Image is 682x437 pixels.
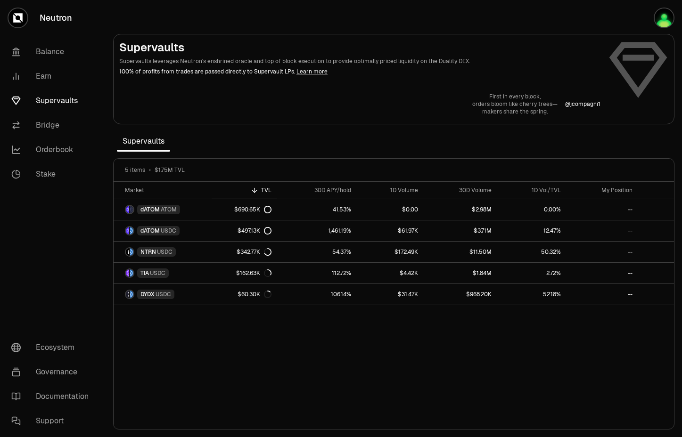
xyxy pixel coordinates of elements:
a: Documentation [4,384,102,409]
span: USDC [161,227,176,235]
span: USDC [157,248,173,256]
span: dATOM [140,227,160,235]
div: Market [125,186,206,194]
a: Orderbook [4,138,102,162]
div: 30D APY/hold [283,186,351,194]
p: @ jcompagni1 [565,100,600,108]
span: $1.75M TVL [155,166,185,174]
a: 12.47% [497,220,567,241]
a: $0.00 [357,199,424,220]
img: USDC Logo [130,291,133,298]
p: First in every block, [472,93,558,100]
img: USDC Logo [130,248,133,256]
a: $60.30K [212,284,278,305]
a: $2.98M [424,199,497,220]
a: dATOM LogoATOM LogodATOMATOM [114,199,212,220]
a: $3.71M [424,220,497,241]
a: 50.32% [497,242,567,262]
div: $342.77K [237,248,271,256]
a: dATOM LogoUSDC LogodATOMUSDC [114,220,212,241]
a: 0.00% [497,199,567,220]
a: Support [4,409,102,433]
a: -- [567,220,638,241]
a: $172.49K [357,242,424,262]
a: @jcompagni1 [565,100,600,108]
span: TIA [140,269,149,277]
a: DYDX LogoUSDC LogoDYDXUSDC [114,284,212,305]
p: orders bloom like cherry trees— [472,100,558,108]
a: -- [567,284,638,305]
div: $60.30K [238,291,271,298]
a: Bridge [4,113,102,138]
a: $11.50M [424,242,497,262]
p: 100% of profits from trades are passed directly to Supervault LPs. [119,67,600,76]
a: $61.97K [357,220,424,241]
span: USDC [150,269,165,277]
img: USDC Logo [130,227,133,235]
span: Supervaults [117,132,170,151]
a: $4.42K [357,263,424,283]
a: 2.72% [497,263,567,283]
a: 52.18% [497,284,567,305]
a: First in every block,orders bloom like cherry trees—makers share the spring. [472,93,558,115]
span: USDC [156,291,171,298]
img: NTRN Logo [126,248,129,256]
a: Governance [4,360,102,384]
div: 30D Volume [429,186,492,194]
img: dATOM Logo [126,206,129,213]
div: 1D Volume [362,186,419,194]
a: $690.65K [212,199,278,220]
a: Earn [4,64,102,89]
a: 54.37% [277,242,356,262]
span: dATOM [140,206,160,213]
a: $162.63K [212,263,278,283]
a: -- [567,242,638,262]
a: NTRN LogoUSDC LogoNTRNUSDC [114,242,212,262]
a: $31.47K [357,284,424,305]
a: Stake [4,162,102,186]
img: TIA Logo [126,269,129,277]
a: $342.77K [212,242,278,262]
a: -- [567,263,638,283]
a: Ecosystem [4,335,102,360]
a: Supervaults [4,89,102,113]
div: TVL [217,186,272,194]
a: TIA LogoUSDC LogoTIAUSDC [114,263,212,283]
img: DYDX Logo [126,291,129,298]
a: $497.13K [212,220,278,241]
a: Balance [4,40,102,64]
a: 112.72% [277,263,356,283]
a: 41.53% [277,199,356,220]
div: $690.65K [234,206,271,213]
a: Learn more [296,68,328,75]
div: 1D Vol/TVL [503,186,561,194]
span: DYDX [140,291,155,298]
a: $968.20K [424,284,497,305]
div: $497.13K [238,227,271,235]
a: -- [567,199,638,220]
a: $1.84M [424,263,497,283]
img: ATOM Logo [130,206,133,213]
img: dATOM Logo [126,227,129,235]
p: Supervaults leverages Neutron's enshrined oracle and top of block execution to provide optimally ... [119,57,600,65]
span: 5 items [125,166,145,174]
div: $162.63K [236,269,271,277]
div: My Position [572,186,633,194]
img: Neutron-Mars-Metamask Acc1 [655,8,674,27]
a: 1,461.19% [277,220,356,241]
span: NTRN [140,248,156,256]
img: USDC Logo [130,269,133,277]
span: ATOM [161,206,177,213]
a: 106.14% [277,284,356,305]
p: makers share the spring. [472,108,558,115]
h2: Supervaults [119,40,600,55]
